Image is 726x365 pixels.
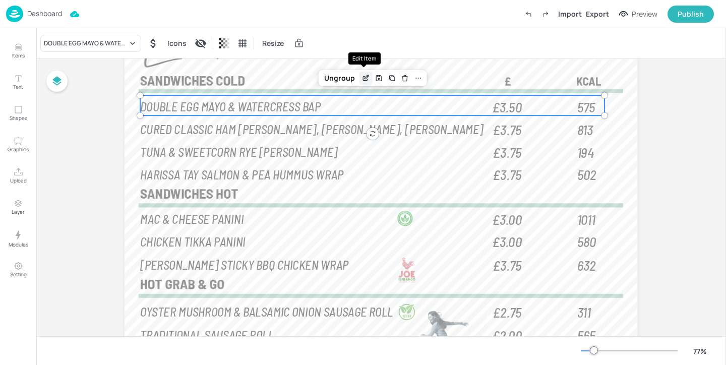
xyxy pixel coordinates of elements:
[141,233,246,249] span: CHICKEN TIKKA PANINI
[520,6,537,23] label: Undo (Ctrl + Z)
[6,6,23,22] img: logo-86c26b7e.jpg
[632,9,657,20] div: Preview
[493,145,522,158] span: £3.75
[577,97,595,115] span: 575
[537,6,554,23] label: Redo (Ctrl + Y)
[193,35,209,51] div: Display condition
[678,9,704,20] div: Publish
[492,328,522,341] span: £2.00
[493,258,522,271] span: £3.75
[493,122,522,136] span: £3.75
[577,256,596,274] span: 632
[688,346,712,356] div: 77 %
[359,72,372,85] div: Edit Item
[27,10,62,17] p: Dashboard
[586,9,609,19] div: Export
[493,305,522,318] span: £2.75
[348,52,381,65] div: Edit Item
[145,35,161,51] div: Hide symbol
[398,72,411,85] div: Delete
[141,211,244,226] span: MAC & CHEESE PANINI
[165,35,189,51] div: Icons
[577,302,591,320] span: 311
[141,257,349,272] span: [PERSON_NAME] STICKY BBQ CHICKEN WRAP
[558,9,582,19] div: Import
[141,98,321,114] span: DOUBLE EGG MAYO & WATERCRESS BAP
[492,99,522,113] span: £3.50
[613,7,663,22] button: Preview
[141,166,344,182] span: HARISSA TAY SALMON & PEA HUMMUS WRAP
[141,303,394,319] span: OYSTER MUSHROOM & BALSAMIC ONION SAUSAGE ROLL
[577,120,593,138] span: 813
[577,210,595,227] span: 1011
[577,326,596,343] span: 565
[372,72,385,85] div: Save Layout
[141,121,484,137] span: CURED CLASSIC HAM [PERSON_NAME], [PERSON_NAME], [PERSON_NAME]
[320,72,359,85] div: Ungroup
[260,38,286,48] span: Resize
[493,167,522,181] span: £3.75
[141,327,274,342] span: TRADITIONAL SAUSAGE ROLL
[385,72,398,85] div: Duplicate
[44,39,128,48] div: DOUBLE EGG MAYO & WATERCRESS BAP
[492,212,522,225] span: £3.00
[577,143,594,161] span: 194
[668,6,714,23] button: Publish
[577,165,596,183] span: 502
[141,144,338,159] span: TUNA & SWEETCORN RYE [PERSON_NAME]
[492,234,522,248] span: £3.00
[577,232,596,250] span: 580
